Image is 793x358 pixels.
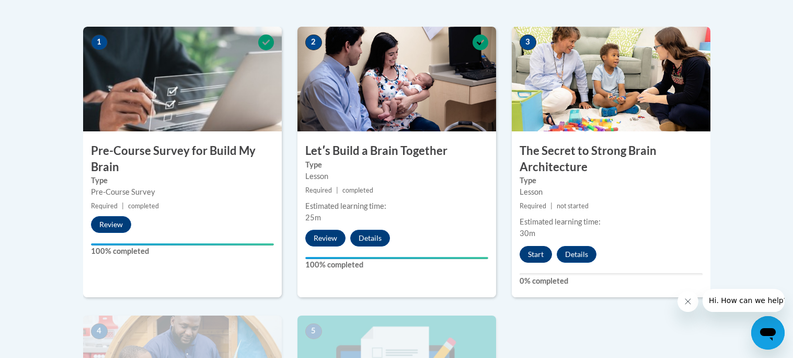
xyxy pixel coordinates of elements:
[305,259,488,271] label: 100% completed
[350,230,390,247] button: Details
[91,216,131,233] button: Review
[342,186,373,194] span: completed
[91,323,108,339] span: 4
[520,186,703,198] div: Lesson
[305,200,488,212] div: Estimated learning time:
[520,246,552,263] button: Start
[512,27,710,131] img: Course Image
[550,202,553,210] span: |
[91,243,274,245] div: Your progress
[297,27,496,131] img: Course Image
[122,202,124,210] span: |
[83,143,282,175] h3: Pre-Course Survey for Build My Brain
[520,175,703,186] label: Type
[305,230,346,247] button: Review
[128,202,159,210] span: completed
[91,245,274,257] label: 100% completed
[305,213,321,222] span: 25m
[557,246,596,263] button: Details
[305,35,322,50] span: 2
[91,175,274,186] label: Type
[751,316,785,350] iframe: Button to launch messaging window
[297,143,496,159] h3: Letʹs Build a Brain Together
[91,35,108,50] span: 1
[512,143,710,175] h3: The Secret to Strong Brain Architecture
[305,323,322,339] span: 5
[703,289,785,312] iframe: Message from company
[520,229,535,238] span: 30m
[677,291,698,312] iframe: Close message
[83,27,282,131] img: Course Image
[520,216,703,228] div: Estimated learning time:
[305,257,488,259] div: Your progress
[557,202,589,210] span: not started
[520,35,536,50] span: 3
[305,159,488,171] label: Type
[520,275,703,287] label: 0% completed
[91,186,274,198] div: Pre-Course Survey
[305,171,488,182] div: Lesson
[6,7,85,16] span: Hi. How can we help?
[520,202,546,210] span: Required
[336,186,338,194] span: |
[305,186,332,194] span: Required
[91,202,118,210] span: Required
